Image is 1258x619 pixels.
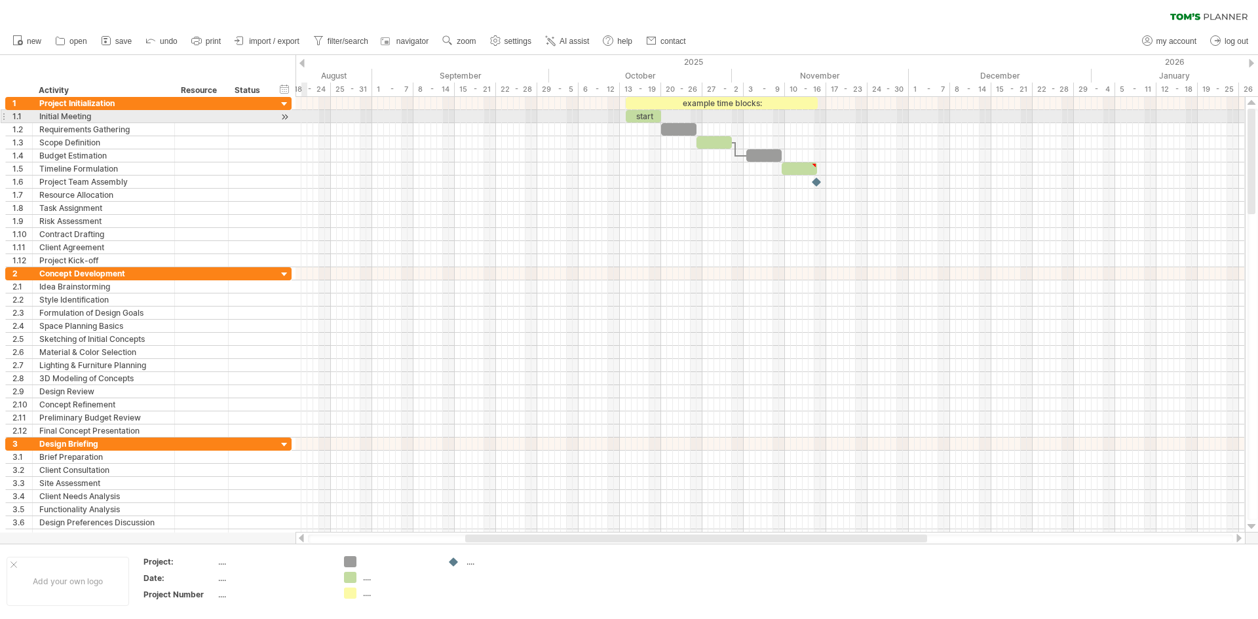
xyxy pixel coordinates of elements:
div: Site Assessment [39,477,168,489]
div: 2.3 [12,307,32,319]
div: 2.12 [12,424,32,437]
div: 1.1 [12,110,32,122]
div: 2.4 [12,320,32,332]
div: Client Needs Analysis [39,490,168,502]
div: 12 - 18 [1156,83,1198,96]
div: 24 - 30 [867,83,909,96]
span: contact [660,37,686,46]
div: 19 - 25 [1198,83,1239,96]
div: Project Team Assembly [39,176,168,188]
div: 2 [12,267,32,280]
div: Contract Drafting [39,228,168,240]
div: .... [363,572,434,583]
div: .... [467,556,538,567]
div: Activity [39,84,167,97]
span: AI assist [560,37,589,46]
div: 29 - 4 [1074,83,1115,96]
div: 1.5 [12,162,32,175]
a: undo [142,33,181,50]
a: save [98,33,136,50]
div: Design Preferences Discussion [39,516,168,529]
div: Project Initialization [39,97,168,109]
a: navigator [379,33,432,50]
div: example time blocks: [626,97,818,109]
span: undo [160,37,178,46]
div: 3.6 [12,516,32,529]
div: 18 - 24 [290,83,331,96]
a: import / export [231,33,303,50]
div: Task Assignment [39,202,168,214]
div: Sketching of Initial Concepts [39,333,168,345]
div: 3.5 [12,503,32,516]
div: Project Number [143,589,216,600]
a: contact [643,33,690,50]
div: start [626,110,661,122]
a: help [600,33,636,50]
div: Client Consultation [39,464,168,476]
div: .... [218,572,328,584]
div: 3.1 [12,451,32,463]
div: 1.10 [12,228,32,240]
div: 3 [12,438,32,450]
div: 1 - 7 [909,83,950,96]
div: 17 - 23 [826,83,867,96]
div: Initial Meeting [39,110,168,122]
div: Add your own logo [7,557,129,606]
div: September 2025 [372,69,549,83]
span: settings [505,37,531,46]
div: Budget Estimation [39,149,168,162]
div: Resource Allocation [39,189,168,201]
div: Material Preferences Discussion [39,529,168,542]
div: Risk Assessment [39,215,168,227]
div: 3.3 [12,477,32,489]
div: Design Review [39,385,168,398]
a: filter/search [310,33,372,50]
span: zoom [457,37,476,46]
div: Timeline Formulation [39,162,168,175]
div: 3.4 [12,490,32,502]
span: help [617,37,632,46]
span: navigator [396,37,429,46]
div: 2.2 [12,293,32,306]
div: .... [363,588,434,599]
div: 20 - 26 [661,83,702,96]
div: 29 - 5 [537,83,579,96]
div: Brief Preparation [39,451,168,463]
div: 2.1 [12,280,32,293]
a: zoom [439,33,480,50]
div: Formulation of Design Goals [39,307,168,319]
div: 3.2 [12,464,32,476]
div: 10 - 16 [785,83,826,96]
div: 25 - 31 [331,83,372,96]
div: Project: [143,556,216,567]
div: Concept Development [39,267,168,280]
div: 15 - 21 [455,83,496,96]
div: Requirements Gathering [39,123,168,136]
div: Preliminary Budget Review [39,411,168,424]
div: 3 - 9 [744,83,785,96]
span: print [206,37,221,46]
div: 1.4 [12,149,32,162]
a: log out [1207,33,1252,50]
span: save [115,37,132,46]
div: Final Concept Presentation [39,424,168,437]
div: 2.8 [12,372,32,385]
div: 1.3 [12,136,32,149]
div: Client Agreement [39,241,168,253]
div: Project Kick-off [39,254,168,267]
div: 8 - 14 [950,83,991,96]
a: my account [1139,33,1200,50]
div: 22 - 28 [496,83,537,96]
div: 15 - 21 [991,83,1033,96]
div: 1 - 7 [372,83,413,96]
div: 3.7 [12,529,32,542]
div: 6 - 12 [579,83,620,96]
div: 22 - 28 [1033,83,1074,96]
div: 1.7 [12,189,32,201]
div: October 2025 [549,69,732,83]
div: Status [235,84,263,97]
div: 1 [12,97,32,109]
div: .... [218,556,328,567]
div: Design Briefing [39,438,168,450]
div: Resource [181,84,221,97]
